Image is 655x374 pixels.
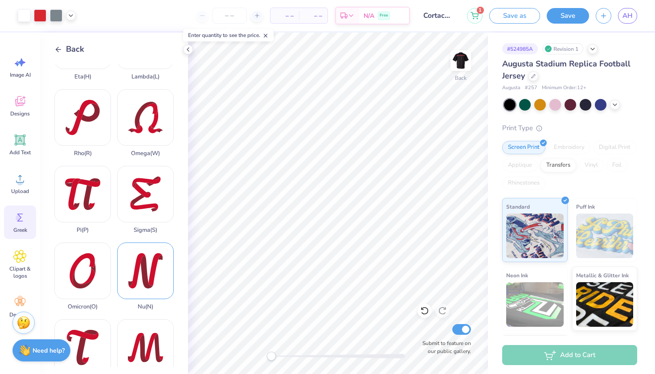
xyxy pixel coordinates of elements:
span: Metallic & Glitter Ink [576,271,629,280]
div: Screen Print [502,141,545,154]
span: 1 [477,7,484,14]
div: Pi ( P ) [77,227,89,234]
span: Standard [506,202,530,211]
div: Omicron ( O ) [68,304,98,310]
span: Image AI [10,71,31,78]
span: Decorate [9,311,31,318]
img: Neon Ink [506,282,564,327]
span: Back [66,43,84,55]
div: Transfers [540,159,576,172]
span: Designs [10,110,30,117]
span: Augusta [502,84,520,92]
span: AH [622,11,633,21]
span: Clipart & logos [5,265,35,279]
div: Foil [606,159,627,172]
span: Upload [11,188,29,195]
span: Free [380,12,388,19]
span: Minimum Order: 12 + [542,84,586,92]
div: Rho ( R ) [74,150,92,157]
span: N/A [364,11,374,21]
img: Metallic & Glitter Ink [576,282,634,327]
span: – – [276,11,294,21]
span: Add Text [9,149,31,156]
strong: Need help? [33,346,65,355]
div: Enter quantity to see the price. [183,29,274,41]
span: # 257 [525,84,537,92]
div: Revision 1 [542,43,583,54]
div: Applique [502,159,538,172]
span: Augusta Stadium Replica Football Jersey [502,58,630,81]
label: Submit to feature on our public gallery. [418,339,471,355]
div: Omega ( W ) [131,150,160,157]
div: Print Type [502,123,637,133]
span: – – [304,11,322,21]
div: Digital Print [593,141,636,154]
span: Neon Ink [506,271,528,280]
img: Standard [506,214,564,258]
input: Untitled Design [417,7,460,25]
div: Rhinestones [502,177,545,190]
button: Save [547,8,589,24]
div: Eta ( H ) [74,74,91,80]
img: Back [452,52,470,70]
div: Vinyl [579,159,604,172]
span: Greek [13,226,27,234]
button: Save as [489,8,540,24]
div: Sigma ( S ) [134,227,157,234]
div: # 524985A [502,43,538,54]
div: Back [455,74,467,82]
button: 1 [467,8,483,24]
div: Accessibility label [267,352,276,361]
div: Lambda ( L ) [131,74,160,80]
input: – – [212,8,247,24]
img: Puff Ink [576,214,634,258]
span: Puff Ink [576,202,595,211]
div: Embroidery [548,141,590,154]
div: Nu ( N ) [138,304,153,310]
a: AH [618,8,637,24]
